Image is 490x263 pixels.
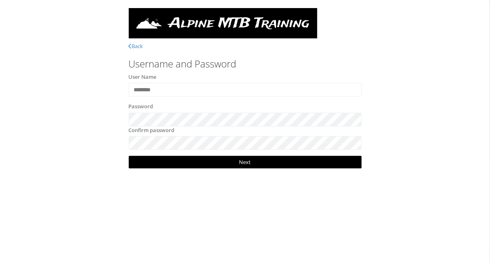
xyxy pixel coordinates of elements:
label: User Name [129,73,157,81]
h3: Username and Password [129,59,362,69]
label: Password [129,103,153,111]
a: Next [129,156,362,168]
img: White-on-BlackNarrow.png [129,8,318,38]
a: Back [129,42,143,50]
label: Confirm password [129,126,175,135]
